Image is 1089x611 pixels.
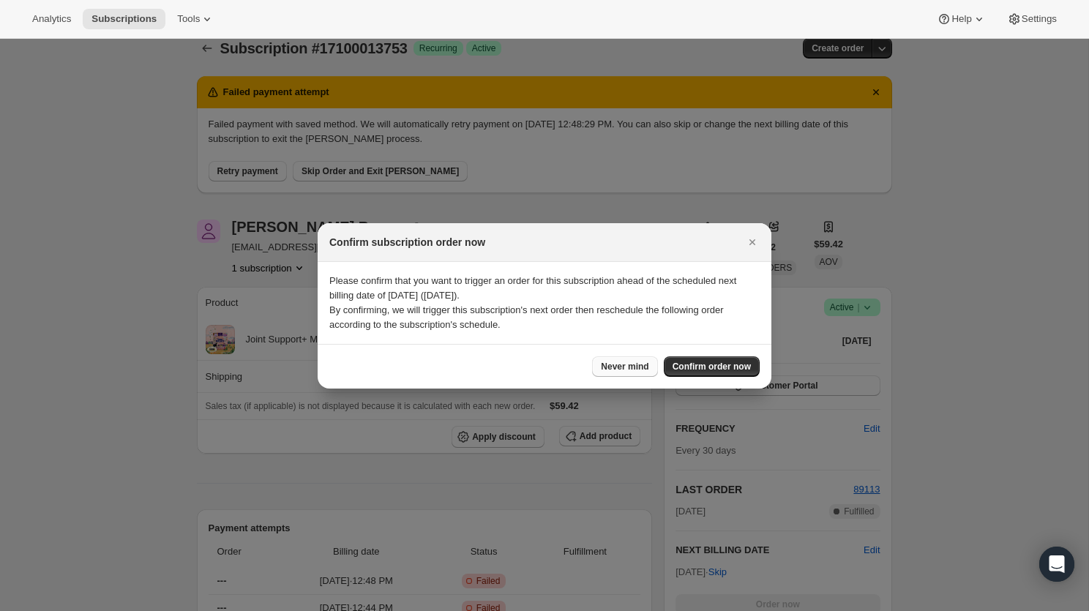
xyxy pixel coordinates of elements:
[601,361,648,372] span: Never mind
[91,13,157,25] span: Subscriptions
[329,235,485,250] h2: Confirm subscription order now
[998,9,1066,29] button: Settings
[32,13,71,25] span: Analytics
[329,274,760,303] p: Please confirm that you want to trigger an order for this subscription ahead of the scheduled nex...
[329,303,760,332] p: By confirming, we will trigger this subscription's next order then reschedule the following order...
[83,9,165,29] button: Subscriptions
[673,361,751,372] span: Confirm order now
[177,13,200,25] span: Tools
[592,356,657,377] button: Never mind
[664,356,760,377] button: Confirm order now
[168,9,223,29] button: Tools
[928,9,995,29] button: Help
[23,9,80,29] button: Analytics
[1022,13,1057,25] span: Settings
[1039,547,1074,582] div: Open Intercom Messenger
[951,13,971,25] span: Help
[742,232,763,252] button: Close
